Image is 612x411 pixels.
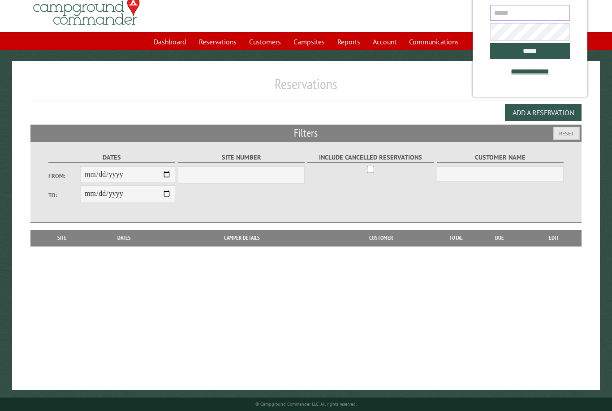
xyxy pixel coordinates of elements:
a: Dashboard [148,33,192,50]
label: Include Cancelled Reservations [307,152,434,163]
h1: Reservations [30,75,581,100]
h2: Filters [30,125,581,142]
label: Site Number [178,152,305,163]
a: Reservations [194,33,242,50]
a: Campsites [288,33,330,50]
th: Edit [526,230,581,246]
a: Customers [244,33,286,50]
th: Camper Details [159,230,324,246]
th: Dates [89,230,159,246]
a: Communications [404,33,464,50]
th: Due [474,230,526,246]
label: From: [48,172,80,180]
label: Customer Name [437,152,564,163]
a: Reports [332,33,366,50]
label: To: [48,191,80,199]
button: Add a Reservation [505,104,582,121]
a: Account [367,33,402,50]
th: Customer [324,230,438,246]
small: © Campground Commander LLC. All rights reserved. [255,401,357,407]
th: Site [35,230,89,246]
label: Dates [48,152,175,163]
th: Total [438,230,474,246]
button: Reset [553,127,580,140]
